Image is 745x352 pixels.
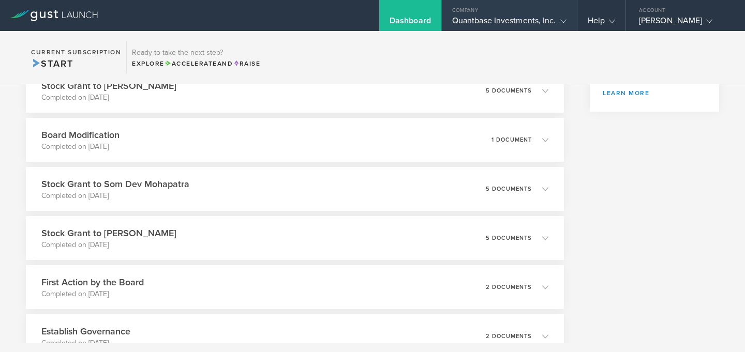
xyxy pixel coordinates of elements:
h3: Stock Grant to [PERSON_NAME] [41,79,176,93]
a: Learn more [603,90,706,96]
span: Raise [233,60,260,67]
h3: Ready to take the next step? [132,49,260,56]
span: Start [31,58,73,69]
p: Completed on [DATE] [41,93,176,103]
h3: Establish Governance [41,325,130,338]
h3: Stock Grant to [PERSON_NAME] [41,226,176,240]
p: Completed on [DATE] [41,240,176,250]
h3: Stock Grant to Som Dev Mohapatra [41,177,189,191]
div: Quantbase Investments, Inc. [452,16,567,31]
p: 5 documents [486,88,532,94]
span: Accelerate [165,60,217,67]
div: Ready to take the next step?ExploreAccelerateandRaise [126,41,265,73]
h3: First Action by the Board [41,276,144,289]
p: Completed on [DATE] [41,191,189,201]
div: Explore [132,59,260,68]
p: Completed on [DATE] [41,338,130,348]
div: Help [588,16,615,31]
p: 5 documents [486,235,532,241]
iframe: Chat Widget [693,302,745,352]
p: 5 documents [486,186,532,192]
span: and [165,60,233,67]
p: 2 documents [486,284,532,290]
div: Dashboard [390,16,431,31]
h2: Current Subscription [31,49,121,55]
p: Completed on [DATE] [41,142,120,152]
p: Completed on [DATE] [41,289,144,299]
p: 2 documents [486,333,532,339]
h3: Board Modification [41,128,120,142]
div: [PERSON_NAME] [639,16,727,31]
p: 1 document [491,137,532,143]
